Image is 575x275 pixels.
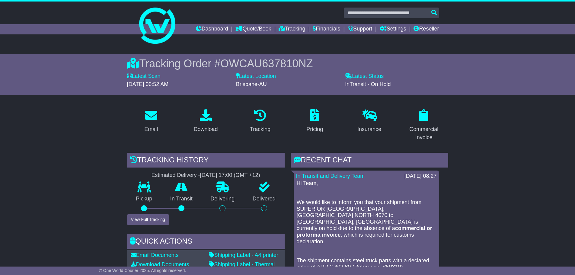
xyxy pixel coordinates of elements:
p: Hi Team, [297,180,436,187]
a: Settings [380,24,406,34]
div: Commercial Invoice [404,125,444,142]
a: Commercial Invoice [400,107,448,144]
div: Email [144,125,158,133]
a: In Transit and Delivery Team [296,173,365,179]
a: Insurance [353,107,385,136]
p: Pickup [127,196,161,202]
div: RECENT CHAT [291,153,448,169]
div: [DATE] 08:27 [404,173,437,180]
a: Email Documents [131,252,179,258]
p: Delivered [244,196,285,202]
a: Tracking [279,24,305,34]
div: Download [193,125,218,133]
span: © One World Courier 2025. All rights reserved. [99,268,186,273]
div: Quick Actions [127,234,285,250]
p: We would like to inform you that your shipment from SUPERIOR [GEOGRAPHIC_DATA], [GEOGRAPHIC_DATA]... [297,199,436,245]
label: Latest Location [236,73,276,80]
div: Tracking history [127,153,285,169]
a: Support [348,24,372,34]
div: [DATE] 17:00 (GMT +12) [200,172,260,179]
label: Latest Status [345,73,384,80]
span: Brisbane-AU [236,81,267,87]
div: Insurance [357,125,381,133]
button: View Full Tracking [127,214,169,225]
div: Estimated Delivery - [127,172,285,179]
div: Tracking Order # [127,57,448,70]
div: Tracking [250,125,270,133]
a: Download Documents [131,261,189,267]
label: Latest Scan [127,73,161,80]
a: Shipping Label - Thermal printer [209,261,275,274]
a: Financials [313,24,340,34]
p: In Transit [161,196,202,202]
a: Tracking [246,107,274,136]
a: Shipping Label - A4 printer [209,252,278,258]
div: Pricing [306,125,323,133]
span: OWCAU637810NZ [220,57,313,70]
a: Quote/Book [235,24,271,34]
span: InTransit - On Hold [345,81,391,87]
a: Email [140,107,162,136]
p: The shipment contains steel truck parts with a declared value of AUD 2,402.60 (Reference: S50819). [297,257,436,270]
strong: commercial or proforma invoice [297,225,432,238]
p: Delivering [202,196,244,202]
a: Dashboard [196,24,228,34]
a: Reseller [414,24,439,34]
a: Pricing [302,107,327,136]
a: Download [190,107,222,136]
span: [DATE] 06:52 AM [127,81,169,87]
